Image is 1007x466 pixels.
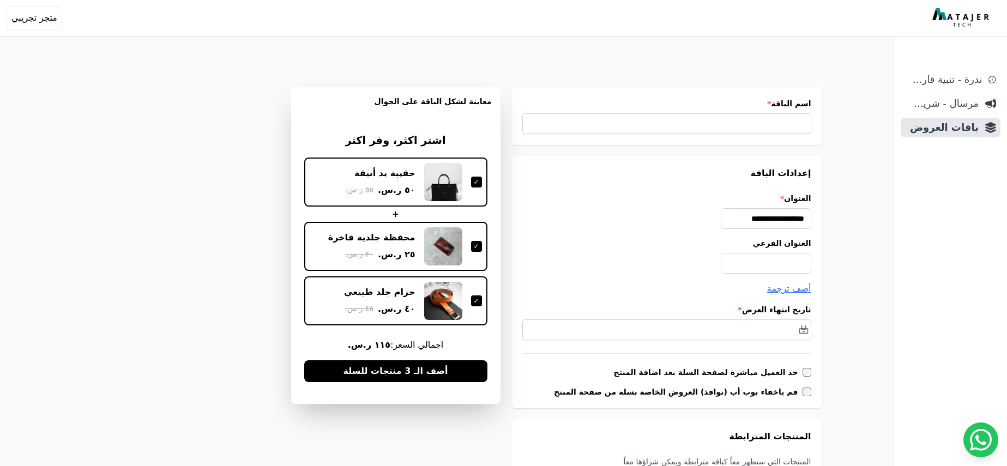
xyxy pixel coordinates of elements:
button: متجر تجريبي [7,7,62,29]
span: اجمالي السعر: [304,338,487,352]
div: حقيبة يد أنيقة [354,167,415,179]
div: محفظة جلدية فاخرة [328,232,415,244]
label: قم باخفاء بوب أب (نوافذ) العروض الخاصة بسلة من صفحة المنتج [554,386,803,397]
span: ٣٠ ر.س. [345,249,373,260]
img: حقيبة يد أنيقة [424,163,462,201]
img: حزام جلد طبيعي [424,282,462,320]
span: ندرة - تنبية قارب علي النفاذ [905,72,982,87]
img: محفظة جلدية فاخرة [424,227,462,265]
img: MatajerTech Logo [932,8,992,28]
span: باقات العروض [905,120,979,135]
span: أضف الـ 3 منتجات للسلة [343,365,448,378]
button: أضف الـ 3 منتجات للسلة [304,360,487,382]
h3: المنتجات المترابطة [522,430,811,443]
span: مرسال - شريط دعاية [905,96,979,111]
span: ٥٠ ر.س. [378,184,415,197]
span: ٤٠ ر.س. [378,302,415,316]
span: ٢٥ ر.س. [378,248,415,261]
span: ٤٥ ر.س. [345,303,373,314]
h3: معاينة لشكل الباقة على الجوال [300,96,492,120]
div: حزام جلد طبيعي [344,286,415,298]
h3: اشتر اكثر، وفر اكثر [304,133,487,149]
div: + [304,208,487,221]
label: خذ العميل مباشرة لصفحة السلة بعد اضافة المنتج [614,367,803,378]
b: ١١٥ ر.س. [348,340,390,350]
span: ٥٥ ر.س. [345,184,373,196]
label: اسم الباقة [522,98,811,109]
h3: إعدادات الباقة [522,167,811,180]
label: تاريخ انتهاء العرض [522,304,811,315]
span: أضف ترجمة [767,283,811,294]
label: العنوان الفرعي [522,238,811,249]
label: العنوان [522,193,811,204]
button: أضف ترجمة [767,282,811,295]
span: متجر تجريبي [11,11,57,25]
